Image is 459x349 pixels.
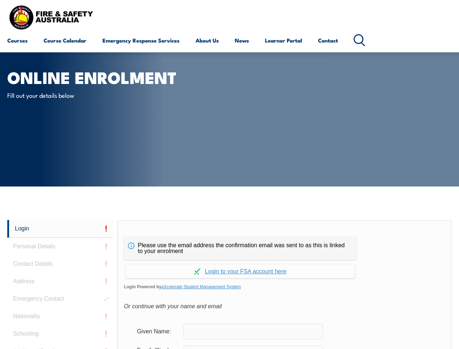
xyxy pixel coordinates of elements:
a: News [235,32,249,49]
a: About Us [196,32,219,49]
img: Log in withaxcelerate [194,268,201,275]
a: Course Calendar [44,32,86,49]
a: Learner Portal [265,32,302,49]
div: Given Name: [131,324,184,338]
a: Courses [7,32,28,49]
h1: Online Enrolment [7,70,187,84]
div: Or continue with your name and email [124,301,445,312]
div: Please use the email address the confirmation email was sent to as this is linked to your enrolment [124,237,357,260]
a: aXcelerate Student Management System [161,284,241,289]
a: Contact [318,32,338,49]
span: Login Powered by [124,281,445,292]
p: Fill out your details below [7,91,140,99]
a: Login [7,220,113,238]
a: Emergency Response Services [102,32,180,49]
